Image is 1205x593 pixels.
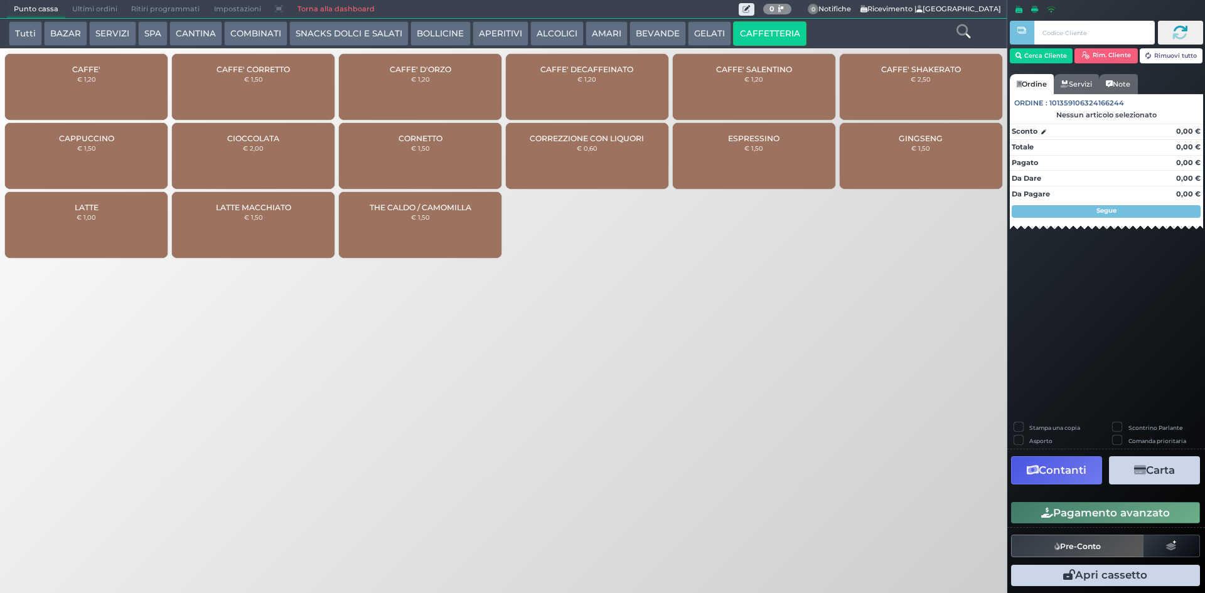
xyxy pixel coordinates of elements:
strong: 0,00 € [1176,158,1201,167]
small: € 2,50 [911,75,931,83]
button: COMBINATI [224,21,287,46]
button: Pre-Conto [1011,535,1144,557]
small: € 1,20 [77,75,96,83]
span: CAFFE' DECAFFEINATO [540,65,633,74]
small: € 1,00 [77,213,96,221]
button: Contanti [1011,456,1102,484]
button: SNACKS DOLCI E SALATI [289,21,409,46]
button: SERVIZI [89,21,136,46]
span: Ritiri programmati [124,1,206,18]
span: GINGSENG [899,134,943,143]
button: Rimuovi tutto [1140,48,1203,63]
span: CAFFE' D'ORZO [390,65,451,74]
button: ALCOLICI [530,21,584,46]
small: € 1,50 [744,144,763,152]
small: € 1,50 [911,144,930,152]
span: 0 [808,4,819,15]
strong: Totale [1012,142,1034,151]
span: CORNETTO [399,134,442,143]
strong: 0,00 € [1176,174,1201,183]
strong: Segue [1096,206,1117,215]
button: AMARI [586,21,628,46]
small: € 1,20 [744,75,763,83]
strong: Sconto [1012,126,1037,137]
small: € 1,20 [577,75,596,83]
a: Torna alla dashboard [290,1,381,18]
small: € 1,20 [411,75,430,83]
a: Servizi [1054,74,1099,94]
b: 0 [769,4,774,13]
button: Carta [1109,456,1200,484]
button: Apri cassetto [1011,565,1200,586]
span: CAFFE' [72,65,100,74]
input: Codice Cliente [1034,21,1154,45]
button: Cerca Cliente [1010,48,1073,63]
label: Scontrino Parlante [1128,424,1182,432]
span: LATTE MACCHIATO [216,203,291,212]
button: Tutti [9,21,42,46]
button: BEVANDE [629,21,686,46]
div: Nessun articolo selezionato [1010,110,1203,119]
small: € 1,50 [244,213,263,221]
span: Ordine : [1014,98,1047,109]
button: CANTINA [169,21,222,46]
small: € 1,50 [77,144,96,152]
button: BAZAR [44,21,87,46]
span: CAFFE' CORRETTO [217,65,290,74]
strong: 0,00 € [1176,142,1201,151]
small: € 2,00 [243,144,264,152]
button: Rim. Cliente [1074,48,1138,63]
button: APERITIVI [473,21,528,46]
strong: 0,00 € [1176,127,1201,136]
small: € 1,50 [244,75,263,83]
span: CORREZZIONE CON LIQUORI [530,134,644,143]
span: CAPPUCCINO [59,134,114,143]
button: CAFFETTERIA [733,21,806,46]
span: CIOCCOLATA [227,134,279,143]
label: Comanda prioritaria [1128,437,1186,445]
button: GELATI [688,21,731,46]
small: € 0,60 [577,144,597,152]
span: ESPRESSINO [728,134,779,143]
strong: Pagato [1012,158,1038,167]
button: Pagamento avanzato [1011,502,1200,523]
strong: 0,00 € [1176,190,1201,198]
strong: Da Pagare [1012,190,1050,198]
span: 101359106324166244 [1049,98,1124,109]
a: Note [1099,74,1137,94]
button: SPA [138,21,168,46]
span: Ultimi ordini [65,1,124,18]
span: THE CALDO / CAMOMILLA [370,203,471,212]
small: € 1,50 [411,144,430,152]
button: BOLLICINE [410,21,470,46]
small: € 1,50 [411,213,430,221]
a: Ordine [1010,74,1054,94]
label: Asporto [1029,437,1052,445]
label: Stampa una copia [1029,424,1080,432]
span: CAFFE' SHAKERATO [881,65,961,74]
span: Punto cassa [7,1,65,18]
strong: Da Dare [1012,174,1041,183]
span: LATTE [75,203,99,212]
span: Impostazioni [207,1,268,18]
span: CAFFE' SALENTINO [716,65,792,74]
